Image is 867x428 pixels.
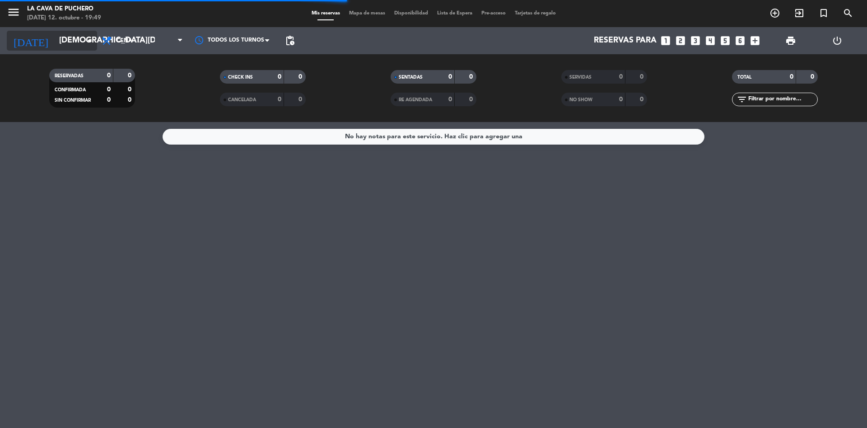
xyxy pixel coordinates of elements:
span: print [785,35,796,46]
div: No hay notas para este servicio. Haz clic para agregar una [345,132,522,142]
i: menu [7,5,20,19]
strong: 0 [640,74,645,80]
i: arrow_drop_down [84,35,95,46]
strong: 0 [619,96,623,103]
strong: 0 [790,74,793,80]
span: RESERVADAS [55,74,84,78]
span: CONFIRMADA [55,88,86,92]
span: RESERVAR MESA [763,5,787,21]
span: Reserva especial [811,5,836,21]
span: NO SHOW [569,98,592,102]
i: search [843,8,853,19]
strong: 0 [448,74,452,80]
i: looks_3 [690,35,701,47]
i: filter_list [736,94,747,105]
strong: 0 [469,74,475,80]
span: Mapa de mesas [345,11,390,16]
span: RE AGENDADA [399,98,432,102]
i: add_circle_outline [769,8,780,19]
div: [DATE] 12. octubre - 19:49 [27,14,101,23]
span: TOTAL [737,75,751,80]
strong: 0 [298,74,304,80]
strong: 0 [640,96,645,103]
i: looks_5 [719,35,731,47]
span: BUSCAR [836,5,860,21]
span: Pre-acceso [477,11,510,16]
i: turned_in_not [818,8,829,19]
span: WALK IN [787,5,811,21]
strong: 0 [278,96,281,103]
div: La Cava de Puchero [27,5,101,14]
div: LOG OUT [814,27,860,54]
span: CHECK INS [228,75,253,80]
strong: 0 [811,74,816,80]
span: Reservas para [594,36,657,45]
i: power_settings_new [832,35,843,46]
span: Cena [117,38,132,44]
i: add_box [749,35,761,47]
strong: 0 [107,72,111,79]
span: pending_actions [284,35,295,46]
span: SIN CONFIRMAR [55,98,91,103]
span: Tarjetas de regalo [510,11,560,16]
strong: 0 [469,96,475,103]
span: CANCELADA [228,98,256,102]
strong: 0 [128,97,133,103]
input: Filtrar por nombre... [747,94,817,104]
i: looks_6 [734,35,746,47]
strong: 0 [619,74,623,80]
i: looks_4 [704,35,716,47]
strong: 0 [448,96,452,103]
strong: 0 [107,97,111,103]
i: looks_one [660,35,671,47]
strong: 0 [298,96,304,103]
span: Lista de Espera [433,11,477,16]
strong: 0 [128,72,133,79]
strong: 0 [107,86,111,93]
i: looks_two [675,35,686,47]
span: Disponibilidad [390,11,433,16]
i: [DATE] [7,31,55,51]
span: SERVIDAS [569,75,592,80]
span: SENTADAS [399,75,423,80]
button: menu [7,5,20,22]
span: Mis reservas [307,11,345,16]
i: exit_to_app [794,8,805,19]
strong: 0 [278,74,281,80]
strong: 0 [128,86,133,93]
